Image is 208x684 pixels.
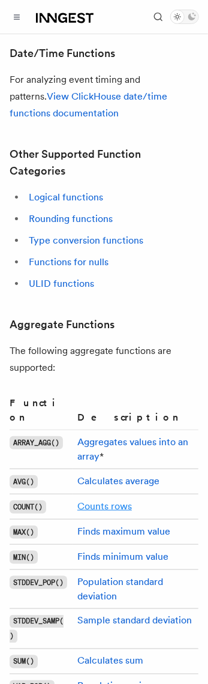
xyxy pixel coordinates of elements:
a: Sample standard deviation [77,615,192,626]
a: Aggregates values into an array [77,436,188,462]
a: Functions for nulls [29,256,108,268]
a: Population standard deviation [77,576,163,602]
p: The following aggregate functions are supported: [10,343,198,376]
a: Rounding functions [29,213,113,224]
a: Type conversion functions [29,235,143,246]
button: Toggle navigation [10,10,24,24]
code: SUM() [10,655,38,668]
code: STDDEV_POP() [10,576,67,589]
a: Calculates average [77,475,159,487]
th: Description [73,395,198,430]
code: MAX() [10,526,38,539]
p: For analyzing event timing and patterns. [10,71,198,122]
code: AVG() [10,475,38,488]
button: Find something... [151,10,165,24]
code: MIN() [10,551,38,564]
th: Function [10,395,73,430]
a: Calculates sum [77,655,143,667]
a: View ClickHouse date/time functions documentation [10,91,167,119]
a: Other Supported Function Categories [10,146,198,179]
a: Counts rows [77,500,132,512]
a: Date/Time Functions [10,45,115,62]
code: STDDEV_SAMP() [10,615,64,643]
a: Finds maximum value [77,526,170,537]
button: Toggle dark mode [170,10,199,24]
code: ARRAY_AGG() [10,436,63,449]
code: COUNT() [10,500,46,514]
a: ULID functions [29,278,94,289]
a: Logical functions [29,191,103,203]
a: Finds minimum value [77,551,168,562]
a: Aggregate Functions [10,316,114,333]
